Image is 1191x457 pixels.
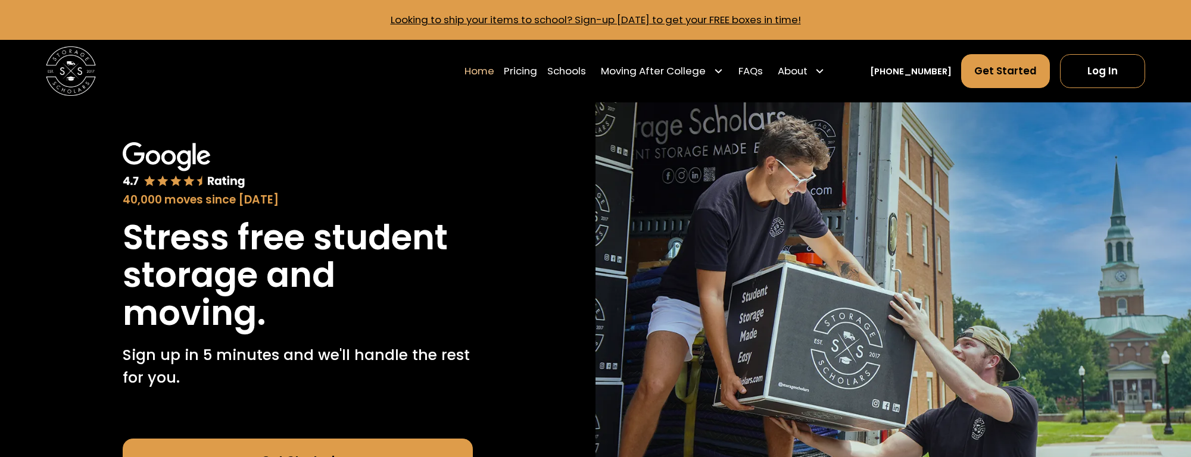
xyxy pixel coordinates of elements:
a: Get Started [961,54,1050,88]
div: About [778,64,807,79]
a: Looking to ship your items to school? Sign-up [DATE] to get your FREE boxes in time! [391,12,801,27]
a: Home [464,54,494,89]
img: Storage Scholars main logo [46,46,96,96]
div: About [772,54,830,89]
p: Sign up in 5 minutes and we'll handle the rest for you. [123,344,472,389]
img: Google 4.7 star rating [123,142,245,189]
a: Schools [547,54,586,89]
div: 40,000 moves since [DATE] [123,192,472,208]
a: [PHONE_NUMBER] [870,65,952,78]
h1: Stress free student storage and moving. [123,218,472,331]
a: Pricing [504,54,537,89]
div: Moving After College [601,64,706,79]
a: Log In [1060,54,1145,88]
a: FAQs [738,54,763,89]
div: Moving After College [596,54,728,89]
